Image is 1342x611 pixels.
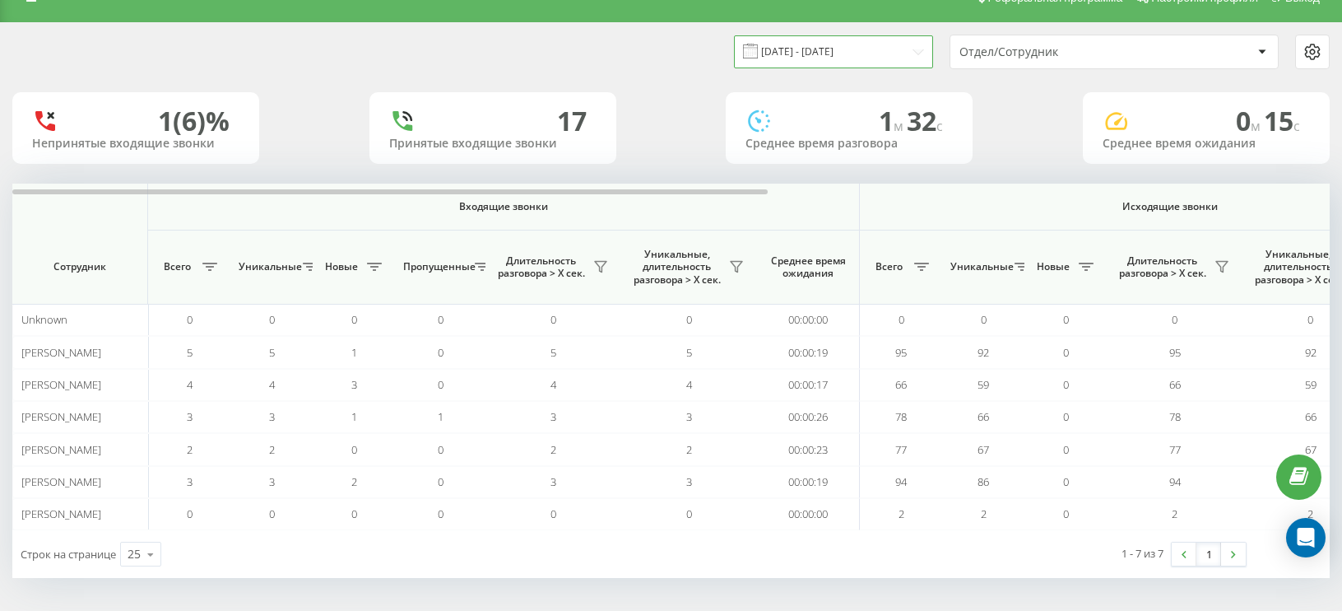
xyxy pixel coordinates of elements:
[686,345,692,360] span: 5
[1169,377,1181,392] span: 66
[895,474,907,489] span: 94
[977,442,989,457] span: 67
[269,506,275,521] span: 0
[550,345,556,360] span: 5
[1172,312,1177,327] span: 0
[959,45,1156,59] div: Отдел/Сотрудник
[550,506,556,521] span: 0
[438,345,443,360] span: 0
[1063,506,1069,521] span: 0
[351,377,357,392] span: 3
[351,442,357,457] span: 0
[1063,474,1069,489] span: 0
[191,200,816,213] span: Входящие звонки
[156,260,197,273] span: Всего
[1063,377,1069,392] span: 0
[351,345,357,360] span: 1
[351,474,357,489] span: 2
[21,312,67,327] span: Unknown
[1063,409,1069,424] span: 0
[351,506,357,521] span: 0
[438,442,443,457] span: 0
[351,312,357,327] span: 0
[1305,442,1316,457] span: 67
[21,547,116,562] span: Строк на странице
[557,105,587,137] div: 17
[950,260,1010,273] span: Уникальные
[1305,409,1316,424] span: 66
[977,409,989,424] span: 66
[438,377,443,392] span: 0
[629,248,724,287] span: Уникальные, длительность разговора > Х сек.
[981,506,987,521] span: 2
[21,506,101,521] span: [PERSON_NAME]
[128,546,141,562] div: 25
[239,260,298,273] span: Уникальные
[1307,312,1313,327] span: 0
[686,506,692,521] span: 0
[21,377,101,392] span: [PERSON_NAME]
[977,474,989,489] span: 86
[21,345,101,360] span: [PERSON_NAME]
[269,312,275,327] span: 0
[26,260,133,273] span: Сотрудник
[187,312,193,327] span: 0
[550,442,556,457] span: 2
[269,345,275,360] span: 5
[757,336,860,368] td: 00:00:19
[745,137,953,151] div: Среднее время разговора
[1169,409,1181,424] span: 78
[895,345,907,360] span: 95
[1251,117,1264,135] span: м
[895,442,907,457] span: 77
[187,409,193,424] span: 3
[686,377,692,392] span: 4
[686,442,692,457] span: 2
[981,312,987,327] span: 0
[438,506,443,521] span: 0
[894,117,907,135] span: м
[269,377,275,392] span: 4
[187,474,193,489] span: 3
[1063,345,1069,360] span: 0
[351,409,357,424] span: 1
[686,474,692,489] span: 3
[1033,260,1074,273] span: Новые
[1305,377,1316,392] span: 59
[389,137,597,151] div: Принятые входящие звонки
[438,409,443,424] span: 1
[686,409,692,424] span: 3
[187,506,193,521] span: 0
[1121,545,1163,562] div: 1 - 7 из 7
[895,377,907,392] span: 66
[757,369,860,401] td: 00:00:17
[321,260,362,273] span: Новые
[1169,345,1181,360] span: 95
[1264,103,1300,138] span: 15
[438,312,443,327] span: 0
[907,103,943,138] span: 32
[686,312,692,327] span: 0
[895,409,907,424] span: 78
[1236,103,1264,138] span: 0
[1172,506,1177,521] span: 2
[550,409,556,424] span: 3
[269,474,275,489] span: 3
[1063,442,1069,457] span: 0
[868,260,909,273] span: Всего
[879,103,907,138] span: 1
[757,401,860,433] td: 00:00:26
[1115,254,1210,280] span: Длительность разговора > Х сек.
[187,377,193,392] span: 4
[158,105,230,137] div: 1 (6)%
[21,474,101,489] span: [PERSON_NAME]
[899,506,904,521] span: 2
[550,312,556,327] span: 0
[403,260,470,273] span: Пропущенные
[1293,117,1300,135] span: c
[21,409,101,424] span: [PERSON_NAME]
[757,304,860,336] td: 00:00:00
[757,498,860,530] td: 00:00:00
[977,345,989,360] span: 92
[899,312,904,327] span: 0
